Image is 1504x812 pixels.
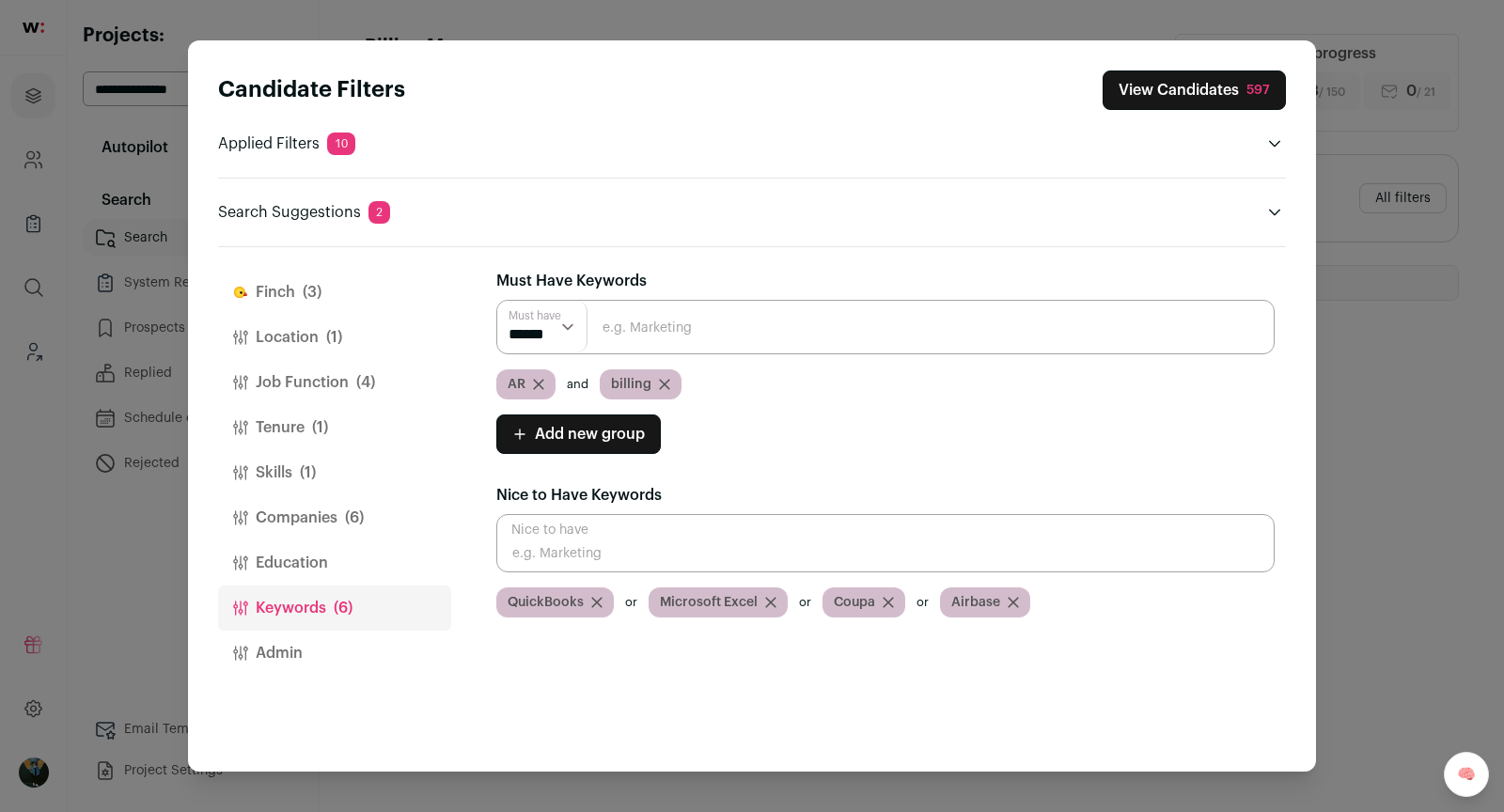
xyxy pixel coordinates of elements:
[218,495,451,540] button: Companies(6)
[345,507,364,529] span: (6)
[218,133,355,155] p: Applied Filters
[496,270,647,292] label: Must Have Keywords
[218,631,451,676] button: Admin
[218,270,451,315] button: Finch(3)
[368,201,390,224] span: 2
[327,133,355,155] span: 10
[1263,133,1286,155] button: Open applied filters
[535,423,645,445] span: Add new group
[496,514,1275,572] input: e.g. Marketing
[218,450,451,495] button: Skills(1)
[218,79,405,101] strong: Candidate Filters
[508,593,584,612] span: QuickBooks
[611,375,651,394] span: billing
[1444,752,1489,797] a: 🧠
[951,593,1000,612] span: Airbase
[334,597,352,619] span: (6)
[496,488,662,503] span: Nice to Have Keywords
[326,326,342,349] span: (1)
[1103,70,1286,110] button: Close search preferences
[218,315,451,360] button: Location(1)
[356,371,375,394] span: (4)
[660,593,758,612] span: Microsoft Excel
[312,416,328,439] span: (1)
[834,593,875,612] span: Coupa
[303,281,321,304] span: (3)
[218,586,451,631] button: Keywords(6)
[508,375,525,394] span: AR
[496,414,661,454] button: Add new group
[218,540,451,586] button: Education
[218,201,390,224] p: Search Suggestions
[1246,81,1270,100] div: 597
[496,300,1275,354] input: e.g. Marketing
[300,461,316,484] span: (1)
[218,405,451,450] button: Tenure(1)
[218,360,451,405] button: Job Function(4)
